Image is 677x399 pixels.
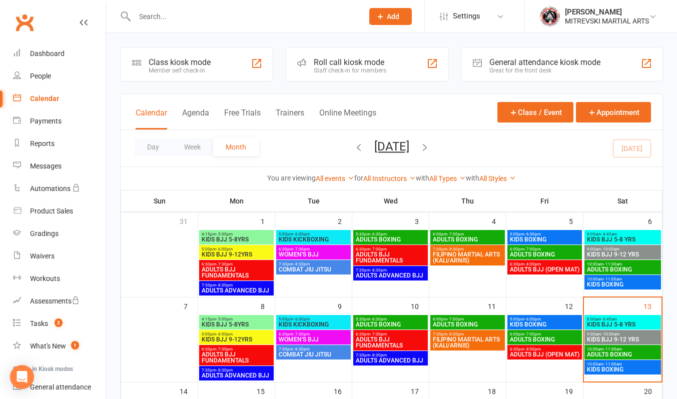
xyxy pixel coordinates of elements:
[13,65,106,87] a: People
[601,247,619,251] span: - 10:00am
[432,232,503,236] span: 6:00pm
[257,382,275,399] div: 15
[601,332,619,336] span: - 10:00am
[488,382,506,399] div: 18
[13,155,106,177] a: Messages
[415,212,429,229] div: 3
[201,251,272,257] span: KIDS BJJ 9-12YRS
[135,138,172,156] button: Day
[509,321,580,327] span: KIDS BOXING
[30,342,66,350] div: What's New
[201,232,272,236] span: 4:15pm
[355,251,426,263] span: ADULTS BJJ FUNDAMENTALS
[601,232,617,236] span: - 8:45am
[370,317,387,321] span: - 6:30pm
[198,190,275,211] th: Mon
[216,232,233,236] span: - 5:00pm
[488,297,506,314] div: 11
[509,266,580,272] span: ADULTS BJJ (OPEN MAT)
[201,336,272,342] span: KIDS BJJ 9-12YRS
[565,16,649,25] div: MITREVSKI MARTIAL ARTS
[509,236,580,242] span: KIDS BOXING
[586,332,659,336] span: 9:00am
[648,212,662,229] div: 6
[314,67,386,74] div: Staff check-in for members
[355,317,426,321] span: 5:30pm
[172,138,213,156] button: Week
[136,108,167,129] button: Calendar
[466,174,479,182] strong: with
[13,132,106,155] a: Reports
[201,372,272,378] span: ADULTS ADVANCED BJJ
[509,351,580,357] span: ADULTS BJJ (OPEN MAT)
[524,317,541,321] span: - 6:00pm
[201,247,272,251] span: 5:00pm
[276,108,304,129] button: Trainers
[30,252,55,260] div: Waivers
[201,368,272,372] span: 7:30pm
[121,190,198,211] th: Sun
[429,174,466,182] a: All Types
[184,297,198,314] div: 7
[387,12,399,20] span: Add
[316,174,354,182] a: All events
[355,332,426,336] span: 6:30pm
[319,108,376,129] button: Online Meetings
[355,236,426,242] span: ADULTS BOXING
[13,42,106,65] a: Dashboard
[524,262,541,266] span: - 8:00pm
[586,347,659,351] span: 10:00am
[447,232,464,236] span: - 7:00pm
[370,232,387,236] span: - 6:30pm
[586,247,659,251] span: 9:00am
[201,351,272,363] span: ADULTS BJJ FUNDAMENTALS
[586,351,659,357] span: ADULTS BOXING
[216,368,233,372] span: - 8:30pm
[201,332,272,336] span: 5:00pm
[509,317,580,321] span: 5:00pm
[216,283,233,287] span: - 8:30pm
[13,376,106,398] a: General attendance kiosk mode
[278,351,349,357] span: COMBAT JIU JITSU
[13,177,106,200] a: Automations
[374,139,409,153] button: [DATE]
[216,347,233,351] span: - 7:30pm
[432,336,503,348] span: FILIPINO MARTIAL ARTS (KALI/ARNIS)
[293,317,310,321] span: - 6:00pm
[216,332,233,336] span: - 6:00pm
[492,212,506,229] div: 4
[355,247,426,251] span: 6:30pm
[267,174,316,182] strong: You are viewing
[201,262,272,266] span: 6:30pm
[201,266,272,278] span: ADULTS BJJ FUNDAMENTALS
[603,347,622,351] span: - 11:00am
[432,332,503,336] span: 7:30pm
[293,347,310,351] span: - 8:30pm
[432,247,503,251] span: 7:30pm
[524,247,541,251] span: - 7:00pm
[432,251,503,263] span: FILIPINO MARTIAL ARTS (KALI/ARNIS)
[149,57,211,67] div: Class kiosk mode
[278,266,349,272] span: COMBAT JIU JITSU
[201,287,272,293] span: ADULTS ADVANCED BJJ
[644,382,662,399] div: 20
[524,232,541,236] span: - 6:00pm
[149,67,211,74] div: Member self check-in
[30,229,59,237] div: Gradings
[576,102,651,122] button: Appointment
[13,110,106,132] a: Payments
[278,232,349,236] span: 5:00pm
[293,332,310,336] span: - 7:30pm
[201,347,272,351] span: 6:30pm
[509,347,580,351] span: 6:30pm
[278,317,349,321] span: 5:00pm
[429,190,506,211] th: Thu
[30,117,62,125] div: Payments
[355,272,426,278] span: ADULTS ADVANCED BJJ
[201,317,272,321] span: 4:15pm
[30,49,65,57] div: Dashboard
[479,174,516,182] a: All Styles
[524,332,541,336] span: - 7:00pm
[278,321,349,327] span: KIDS KICKBOXING
[586,236,659,242] span: KIDS BJJ 5-8 YRS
